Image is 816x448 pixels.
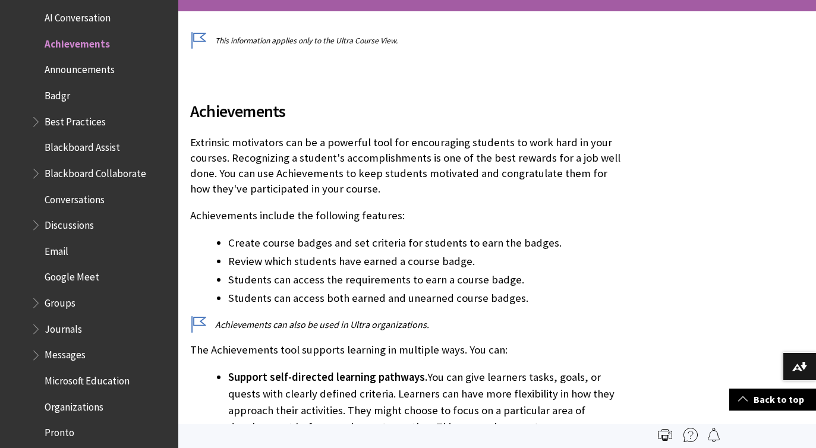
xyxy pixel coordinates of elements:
li: Create course badges and set criteria for students to earn the badges. [228,235,628,251]
span: Blackboard Collaborate [45,163,146,179]
span: Badgr [45,86,70,102]
span: Email [45,241,68,257]
p: Achievements include the following features: [190,208,628,223]
img: More help [683,428,698,442]
span: Conversations [45,190,105,206]
span: AI Conversation [45,8,111,24]
img: Follow this page [707,428,721,442]
span: Pronto [45,423,74,439]
li: Students can access the requirements to earn a course badge. [228,272,628,288]
a: Back to top [729,389,816,411]
span: Best Practices [45,112,106,128]
span: Journals [45,319,82,335]
span: Messages [45,345,86,361]
span: Blackboard Assist [45,137,120,153]
li: Students can access both earned and unearned course badges. [228,290,628,307]
p: Achievements can also be used in Ultra organizations. [190,318,628,331]
span: Support self-directed learning pathways. [228,370,427,384]
span: Organizations [45,397,103,413]
img: Print [658,428,672,442]
p: The Achievements tool supports learning in multiple ways. You can: [190,342,628,358]
span: Achievements [45,34,110,50]
p: Extrinsic motivators can be a powerful tool for encouraging students to work hard in your courses... [190,135,628,197]
li: Review which students have earned a course badge. [228,253,628,270]
span: Groups [45,293,75,309]
p: This information applies only to the Ultra Course View. [190,35,628,46]
span: Google Meet [45,267,99,283]
span: Microsoft Education [45,371,130,387]
span: Announcements [45,60,115,76]
span: Achievements [190,99,628,124]
span: Discussions [45,215,94,231]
